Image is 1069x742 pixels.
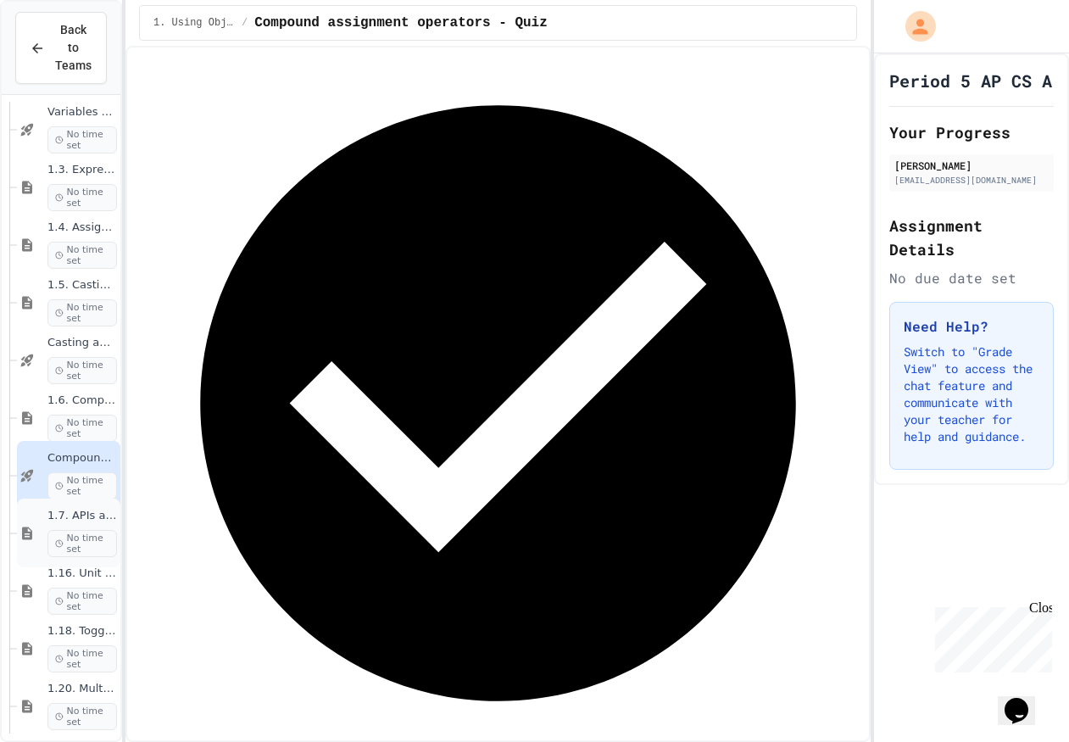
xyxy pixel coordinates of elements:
span: 1. Using Objects and Methods [153,16,235,30]
div: My Account [888,7,940,46]
span: No time set [47,645,117,672]
h1: Period 5 AP CS A [889,69,1052,92]
h3: Need Help? [904,316,1039,337]
span: No time set [47,184,117,211]
span: 1.7. APIs and Libraries [47,509,117,523]
span: 1.3. Expressions and Output [New] [47,163,117,177]
span: Compound assignment operators - Quiz [254,13,548,33]
div: Chat with us now!Close [7,7,117,108]
span: Variables and Data Types - Quiz [47,105,117,120]
span: No time set [47,242,117,269]
button: Back to Teams [15,12,107,84]
span: No time set [47,588,117,615]
span: No time set [47,530,117,557]
h2: Assignment Details [889,214,1054,261]
span: 1.18. Toggle Mixed Up or Write Code Practice 1.1-1.6 [47,624,117,639]
span: 1.6. Compound Assignment Operators [47,393,117,408]
div: [EMAIL_ADDRESS][DOMAIN_NAME] [894,174,1049,187]
span: Compound assignment operators - Quiz [47,451,117,466]
span: 1.5. Casting and Ranges of Values [47,278,117,293]
p: Switch to "Grade View" to access the chat feature and communicate with your teacher for help and ... [904,343,1039,445]
span: 1.16. Unit Summary 1a (1.1-1.6) [47,566,117,581]
iframe: chat widget [928,600,1052,672]
span: / [242,16,248,30]
span: Back to Teams [55,21,92,75]
div: No due date set [889,268,1054,288]
h2: Your Progress [889,120,1054,144]
span: 1.20. Multiple Choice Exercises for Unit 1a (1.1-1.6) [47,682,117,696]
iframe: chat widget [998,674,1052,725]
span: 1.4. Assignment and Input [47,220,117,235]
span: No time set [47,126,117,153]
span: No time set [47,703,117,730]
span: No time set [47,299,117,326]
span: No time set [47,472,117,499]
span: No time set [47,415,117,442]
span: Casting and Ranges of variables - Quiz [47,336,117,350]
span: No time set [47,357,117,384]
div: [PERSON_NAME] [894,158,1049,173]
